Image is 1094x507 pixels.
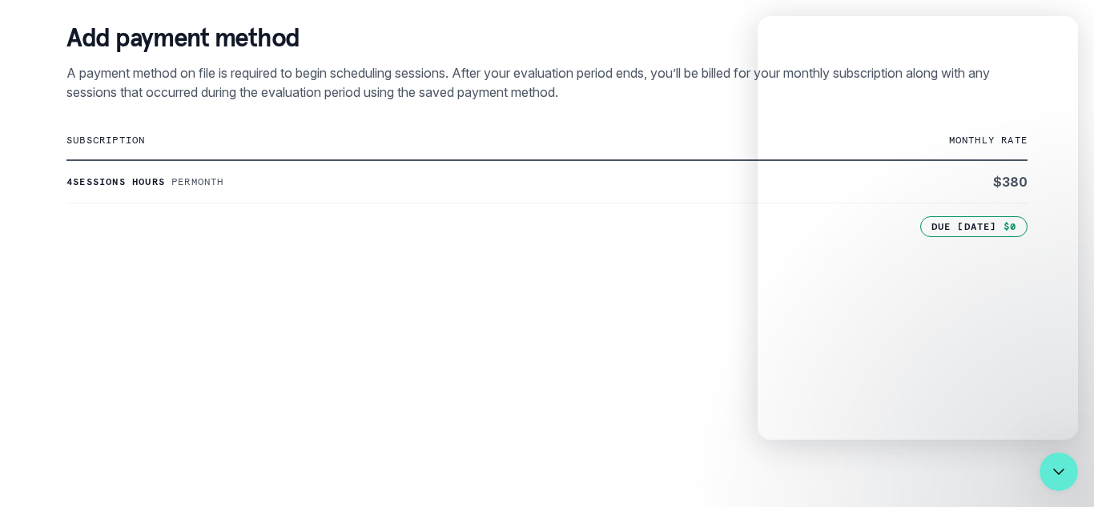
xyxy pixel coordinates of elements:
[66,134,707,147] p: subscription
[66,63,1028,102] p: A payment method on file is required to begin scheduling sessions. After your evaluation period e...
[707,134,1028,147] p: monthly rate
[63,234,1031,505] iframe: Secure payment input frame
[66,22,1028,54] p: Add payment method
[66,175,165,188] p: 4 sessions hours
[707,160,1028,203] td: $ 380
[171,175,224,188] p: Per month
[758,16,1078,440] iframe: Intercom live chat
[1040,453,1078,491] iframe: Intercom live chat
